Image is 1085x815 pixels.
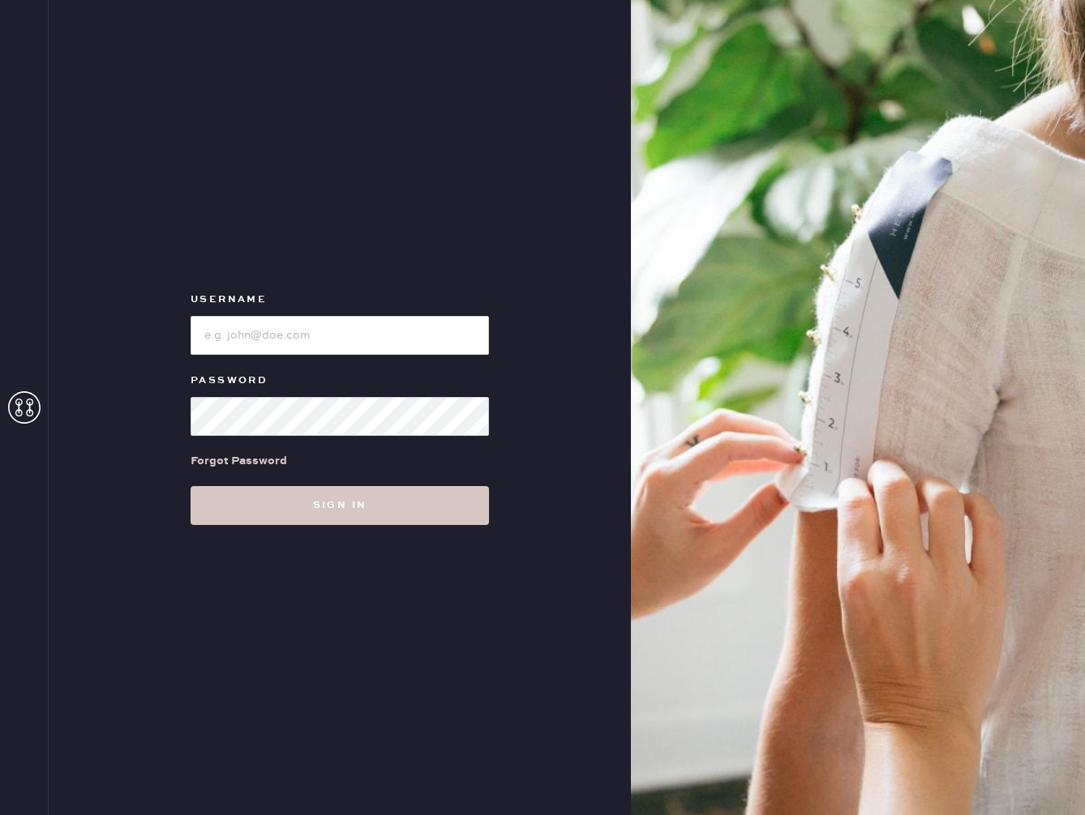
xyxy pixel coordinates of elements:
label: Password [191,371,489,390]
input: e.g. john@doe.com [191,316,489,355]
div: Forgot Password [191,452,287,470]
a: Forgot Password [191,436,287,486]
button: Sign in [191,486,489,525]
label: Username [191,290,489,309]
